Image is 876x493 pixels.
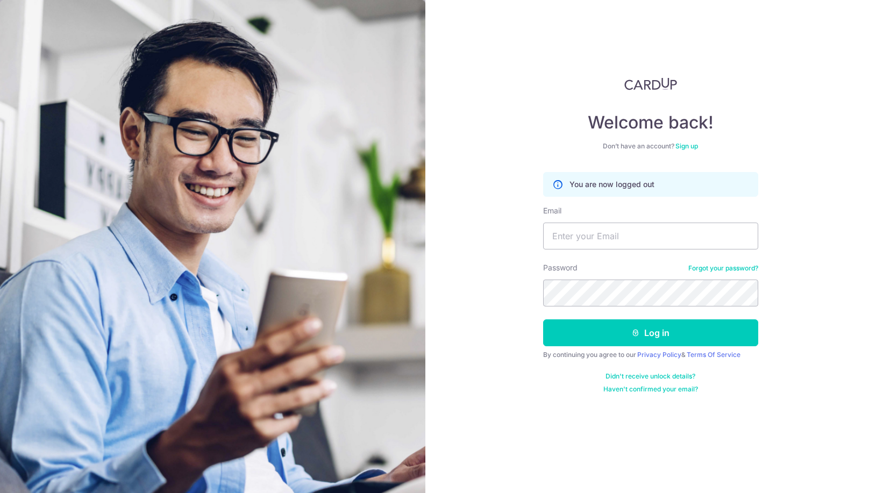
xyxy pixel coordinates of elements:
a: Forgot your password? [688,264,758,273]
p: You are now logged out [569,179,654,190]
a: Haven't confirmed your email? [603,385,698,394]
input: Enter your Email [543,223,758,249]
a: Terms Of Service [687,351,740,359]
img: CardUp Logo [624,77,677,90]
label: Password [543,262,578,273]
h4: Welcome back! [543,112,758,133]
button: Log in [543,319,758,346]
div: By continuing you agree to our & [543,351,758,359]
a: Privacy Policy [637,351,681,359]
a: Didn't receive unlock details? [606,372,695,381]
a: Sign up [675,142,698,150]
div: Don’t have an account? [543,142,758,151]
label: Email [543,205,561,216]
